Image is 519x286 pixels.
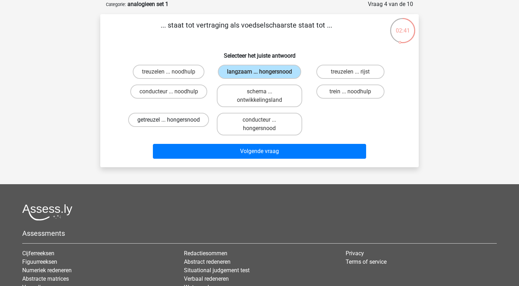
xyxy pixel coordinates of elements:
[217,113,302,135] label: conducteur ... hongersnood
[346,258,387,265] a: Terms of service
[316,84,384,99] label: trein ... noodhulp
[22,204,72,221] img: Assessly logo
[184,267,250,274] a: Situational judgement test
[316,65,384,79] label: treuzelen ... rijst
[184,258,231,265] a: Abstract redeneren
[128,113,209,127] label: getreuzel ... hongersnood
[22,275,69,282] a: Abstracte matrices
[22,250,54,257] a: Cijferreeksen
[130,84,207,99] label: conducteur ... noodhulp
[133,65,204,79] label: treuzelen ... noodhulp
[218,65,301,79] label: langzaam ... hongersnood
[153,144,366,159] button: Volgende vraag
[106,2,126,7] small: Categorie:
[22,229,497,238] h5: Assessments
[112,47,407,59] h6: Selecteer het juiste antwoord
[127,1,168,7] strong: analogieen set 1
[22,267,72,274] a: Numeriek redeneren
[184,275,229,282] a: Verbaal redeneren
[389,17,416,35] div: 02:41
[346,250,364,257] a: Privacy
[22,258,57,265] a: Figuurreeksen
[112,20,381,41] p: ... staat tot vertraging als voedselschaarste staat tot ...
[184,250,227,257] a: Redactiesommen
[217,84,302,107] label: schema ... ontwikkelingsland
